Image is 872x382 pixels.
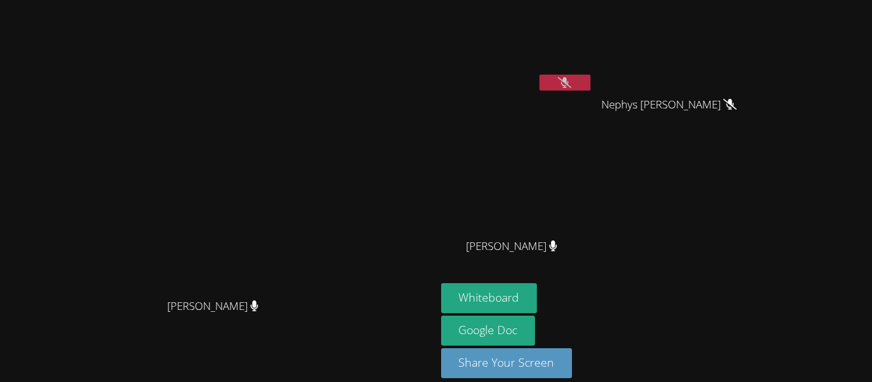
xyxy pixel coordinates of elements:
button: Share Your Screen [441,348,573,378]
a: Google Doc [441,316,536,346]
span: [PERSON_NAME] [466,237,557,256]
button: Whiteboard [441,283,537,313]
span: Nephys [PERSON_NAME] [601,96,737,114]
span: [PERSON_NAME] [167,297,259,316]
